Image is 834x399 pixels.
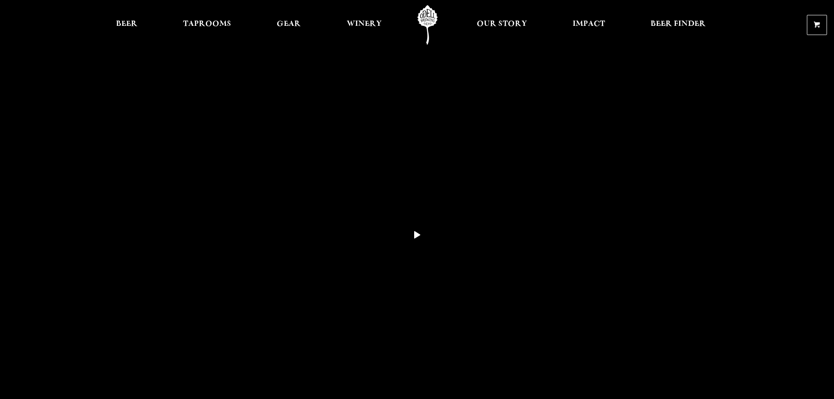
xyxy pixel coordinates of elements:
[347,21,382,28] span: Winery
[651,21,706,28] span: Beer Finder
[271,5,306,45] a: Gear
[645,5,711,45] a: Beer Finder
[177,5,237,45] a: Taprooms
[477,21,527,28] span: Our Story
[277,21,301,28] span: Gear
[411,5,444,45] a: Odell Home
[471,5,533,45] a: Our Story
[567,5,611,45] a: Impact
[573,21,605,28] span: Impact
[116,21,137,28] span: Beer
[183,21,231,28] span: Taprooms
[110,5,143,45] a: Beer
[341,5,387,45] a: Winery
